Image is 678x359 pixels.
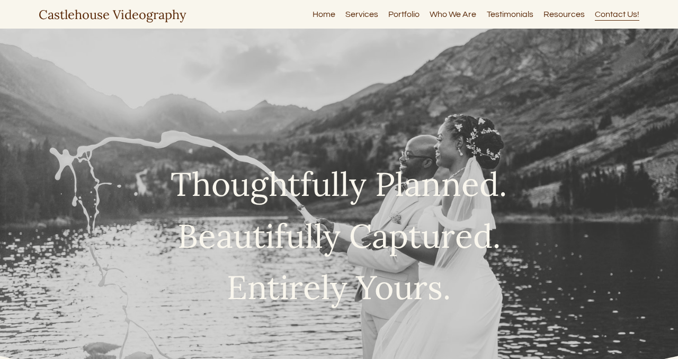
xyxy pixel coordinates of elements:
h1: Thoughtfully Planned. [165,167,513,202]
a: Contact Us! [595,7,639,21]
a: Castlehouse Videography [39,6,186,22]
a: Who We Are [430,7,476,21]
a: Resources [543,7,585,21]
a: Testimonials [487,7,533,21]
a: Services [345,7,378,21]
a: Home [313,7,335,21]
a: Portfolio [388,7,420,21]
h1: Beautifully Captured. [165,219,513,254]
h1: Entirely Yours. [165,270,513,305]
